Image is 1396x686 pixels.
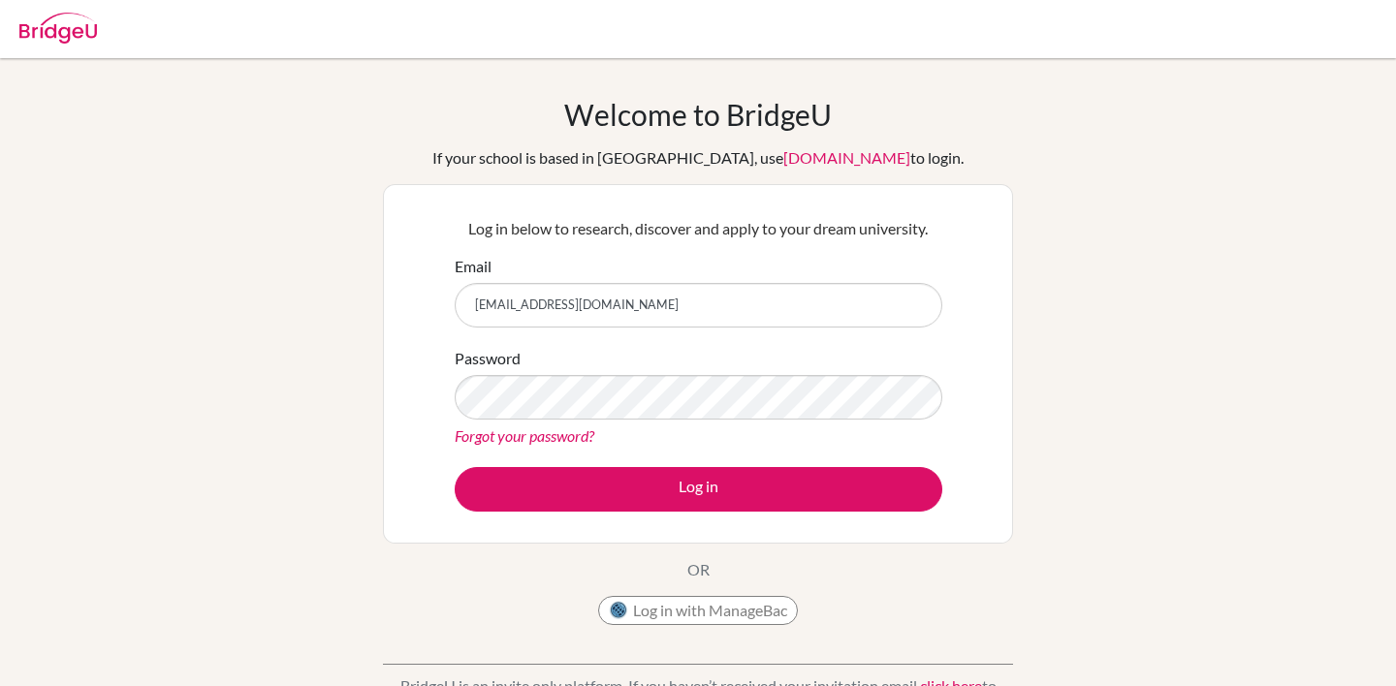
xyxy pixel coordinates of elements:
label: Email [455,255,492,278]
p: OR [687,558,710,581]
div: If your school is based in [GEOGRAPHIC_DATA], use to login. [432,146,964,170]
h1: Welcome to BridgeU [564,97,832,132]
a: Forgot your password? [455,426,594,445]
img: Bridge-U [19,13,97,44]
p: Log in below to research, discover and apply to your dream university. [455,217,942,240]
button: Log in [455,467,942,512]
a: [DOMAIN_NAME] [783,148,910,167]
label: Password [455,347,521,370]
button: Log in with ManageBac [598,596,798,625]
